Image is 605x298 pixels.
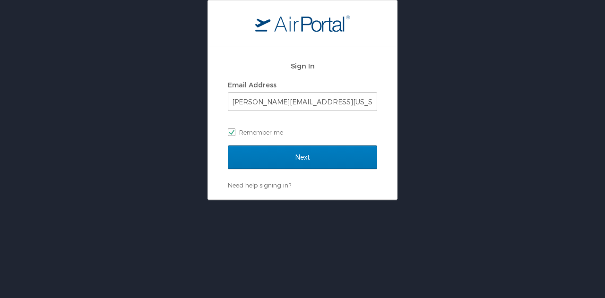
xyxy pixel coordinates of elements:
[228,125,377,139] label: Remember me
[228,81,277,89] label: Email Address
[255,15,350,32] img: logo
[228,145,377,169] input: Next
[228,60,377,71] h2: Sign In
[228,181,291,189] a: Need help signing in?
